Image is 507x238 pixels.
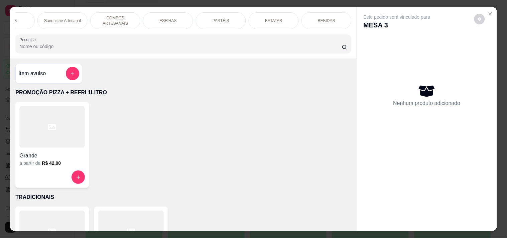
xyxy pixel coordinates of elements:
h6: R$ 42,00 [42,160,61,166]
p: BATATAS [265,18,282,23]
button: add-separate-item [66,67,79,80]
p: COMBOS ARTESANAIS [96,15,135,26]
p: ESFIHAS [160,18,177,23]
input: Pesquisa [19,43,342,50]
p: Sanduiche Artesanal [44,18,81,23]
div: a partir de [19,160,85,166]
button: decrease-product-quantity [474,14,485,24]
p: MESA 3 [364,20,430,30]
p: PASTÉIS [213,18,229,23]
button: increase-product-quantity [72,170,85,184]
button: Close [485,8,496,19]
p: PROMOÇÃO PIZZA + REFRI 1LITRO [15,89,351,97]
p: TRADICIONAIS [15,193,351,201]
label: Pesquisa [19,37,38,42]
h4: Item avulso [18,70,46,78]
p: Este pedido será vinculado para [364,14,430,20]
h4: Grande [19,152,85,160]
p: BEBIDAS [318,18,335,23]
p: Nenhum produto adicionado [393,99,461,107]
